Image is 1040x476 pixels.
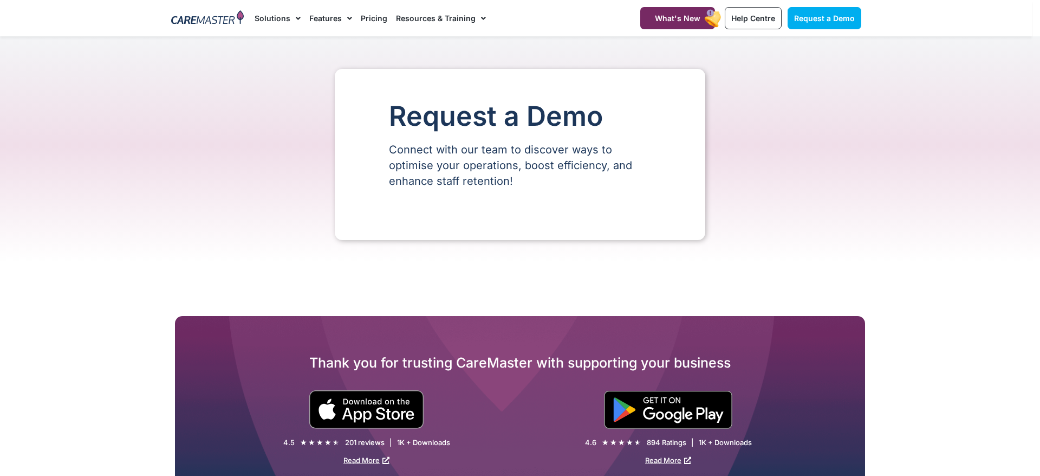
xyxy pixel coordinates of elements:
img: "Get is on" Black Google play button. [604,391,732,429]
a: Help Centre [725,7,782,29]
div: 4.5 [283,438,295,447]
i: ★ [324,437,331,448]
div: 4.6/5 [602,437,641,448]
i: ★ [300,437,307,448]
div: 4.6 [585,438,596,447]
img: small black download on the apple app store button. [309,390,424,429]
h2: Thank you for trusting CareMaster with supporting your business [175,354,865,371]
a: Request a Demo [788,7,861,29]
img: CareMaster Logo [171,10,244,27]
i: ★ [618,437,625,448]
i: ★ [333,437,340,448]
i: ★ [316,437,323,448]
i: ★ [308,437,315,448]
h1: Request a Demo [389,101,651,131]
div: 4.5/5 [300,437,340,448]
span: Request a Demo [794,14,855,23]
span: Help Centre [731,14,775,23]
span: What's New [655,14,700,23]
div: 201 reviews | 1K + Downloads [345,438,450,447]
i: ★ [626,437,633,448]
i: ★ [634,437,641,448]
a: Read More [645,456,691,465]
a: Read More [343,456,389,465]
i: ★ [610,437,617,448]
div: 894 Ratings | 1K + Downloads [647,438,752,447]
a: What's New [640,7,715,29]
i: ★ [602,437,609,448]
p: Connect with our team to discover ways to optimise your operations, boost efficiency, and enhance... [389,142,651,189]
